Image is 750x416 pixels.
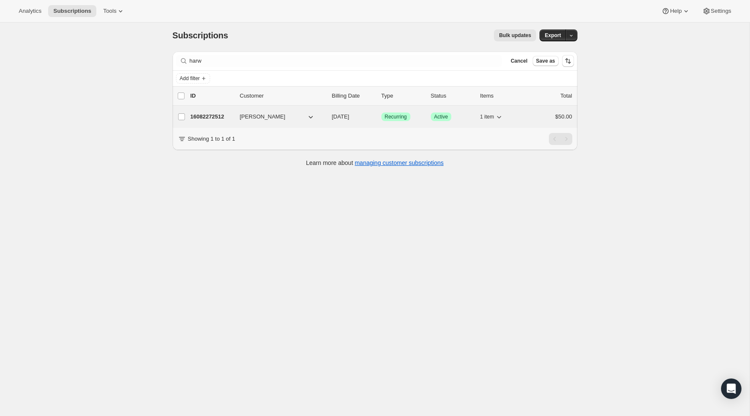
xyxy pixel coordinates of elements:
p: Learn more about [306,159,444,167]
div: Type [381,92,424,100]
button: Help [656,5,695,17]
div: 16082272512[PERSON_NAME][DATE]SuccessRecurringSuccessActive1 item$50.00 [190,111,572,123]
p: Total [560,92,572,100]
span: Save as [536,58,555,64]
span: Settings [711,8,731,14]
nav: Pagination [549,133,572,145]
button: Cancel [507,56,531,66]
button: Export [539,29,566,41]
button: Add filter [176,73,210,84]
button: Bulk updates [494,29,536,41]
button: [PERSON_NAME] [235,110,320,124]
button: Tools [98,5,130,17]
div: Items [480,92,523,100]
span: Bulk updates [499,32,531,39]
span: Cancel [511,58,527,64]
button: Sort the results [562,55,574,67]
span: $50.00 [555,113,572,120]
span: Add filter [180,75,200,82]
div: Open Intercom Messenger [721,378,741,399]
button: Settings [697,5,736,17]
input: Filter subscribers [190,55,502,67]
a: managing customer subscriptions [355,159,444,166]
span: Tools [103,8,116,14]
span: Export [545,32,561,39]
p: Showing 1 to 1 of 1 [188,135,235,143]
button: 1 item [480,111,504,123]
p: Billing Date [332,92,375,100]
p: Status [431,92,473,100]
div: IDCustomerBilling DateTypeStatusItemsTotal [190,92,572,100]
p: 16082272512 [190,113,233,121]
span: [DATE] [332,113,349,120]
button: Save as [533,56,559,66]
span: [PERSON_NAME] [240,113,286,121]
span: Subscriptions [173,31,228,40]
span: Active [434,113,448,120]
button: Analytics [14,5,46,17]
span: Recurring [385,113,407,120]
span: Help [670,8,681,14]
p: Customer [240,92,325,100]
p: ID [190,92,233,100]
span: Analytics [19,8,41,14]
span: Subscriptions [53,8,91,14]
span: 1 item [480,113,494,120]
button: Subscriptions [48,5,96,17]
